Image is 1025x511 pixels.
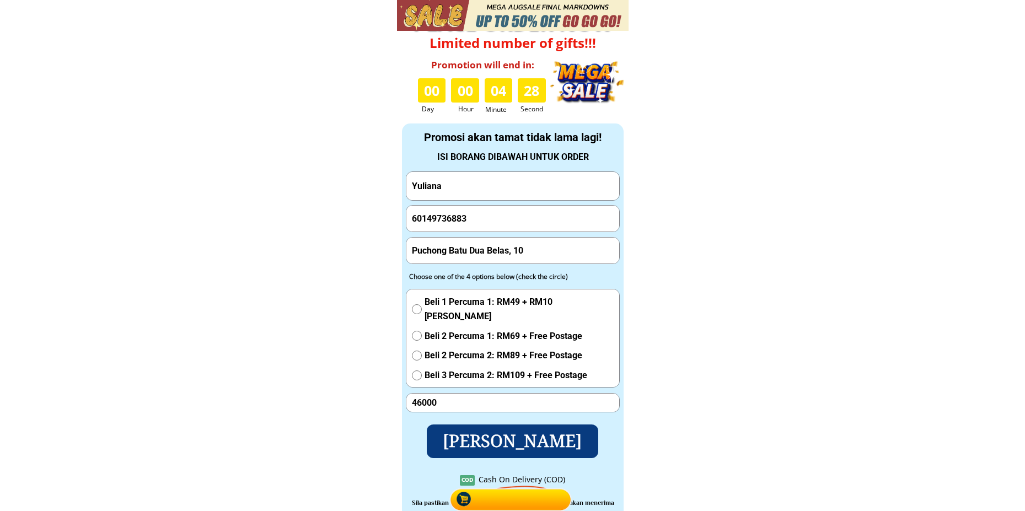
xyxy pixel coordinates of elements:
input: Zipcode [409,394,616,412]
p: [PERSON_NAME] [423,423,603,459]
h3: Second [520,104,548,114]
span: Beli 3 Percuma 2: RM109 + Free Postage [425,368,614,383]
h4: Limited number of gifts!!! [415,35,610,51]
input: Address(Ex: 52 Jalan Wirawati 7, Maluri, 55100 Kuala Lumpur) [409,238,616,263]
span: Beli 1 Percuma 1: RM49 + RM10 [PERSON_NAME] [425,295,614,323]
div: Promosi akan tamat tidak lama lagi! [403,128,623,146]
span: Beli 2 Percuma 2: RM89 + Free Postage [425,348,614,363]
div: Choose one of the 4 options below (check the circle) [409,271,595,282]
h3: Promotion will end in: [420,57,546,72]
div: Cash On Delivery (COD) [479,474,565,486]
h3: Day [422,104,450,114]
h3: COD [460,475,475,484]
h3: Hour [458,104,481,114]
input: Your Full Name/ Nama Penuh [409,172,616,200]
div: ISI BORANG DIBAWAH UNTUK ORDER [403,150,623,164]
input: Phone Number/ Nombor Telefon [409,206,616,232]
span: Beli 2 Percuma 1: RM69 + Free Postage [425,329,614,343]
h3: Minute [485,104,516,115]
